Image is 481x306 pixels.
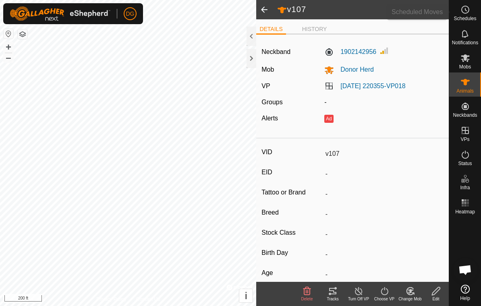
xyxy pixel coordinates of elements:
[261,187,322,198] label: Tattoo or Brand
[239,289,253,302] button: i
[96,296,126,303] a: Privacy Policy
[261,167,322,178] label: EID
[126,10,135,18] span: DG
[321,97,447,107] div: -
[261,47,290,57] label: Neckband
[324,47,376,57] label: 1902142956
[371,296,397,302] div: Choose VP
[324,115,333,123] button: Ad
[320,296,346,302] div: Tracks
[452,40,478,45] span: Notifications
[136,296,160,303] a: Contact Us
[301,297,313,301] span: Delete
[460,296,470,301] span: Help
[449,281,481,304] a: Help
[261,66,274,73] label: Mob
[299,25,330,33] li: HISTORY
[245,290,248,301] span: i
[4,29,13,39] button: Reset Map
[10,6,110,21] img: Gallagher Logo
[4,53,13,62] button: –
[340,83,406,89] a: [DATE] 220355-VP018
[261,227,322,238] label: Stock Class
[261,248,322,258] label: Birth Day
[379,46,389,56] img: Signal strength
[261,207,322,218] label: Breed
[346,296,371,302] div: Turn Off VP
[261,83,270,89] label: VP
[4,42,13,52] button: +
[454,16,476,21] span: Schedules
[18,29,27,39] button: Map Layers
[256,25,286,35] li: DETAILS
[261,147,322,157] label: VID
[397,296,423,302] div: Change Mob
[460,185,470,190] span: Infra
[334,66,374,73] span: Donor Herd
[458,161,472,166] span: Status
[459,64,471,69] span: Mobs
[460,137,469,142] span: VPs
[423,296,449,302] div: Edit
[277,4,449,15] h2: v107
[453,113,477,118] span: Neckbands
[456,89,474,93] span: Animals
[455,209,475,214] span: Heatmap
[261,115,278,122] label: Alerts
[261,268,322,278] label: Age
[453,258,477,282] div: Open chat
[261,99,282,105] label: Groups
